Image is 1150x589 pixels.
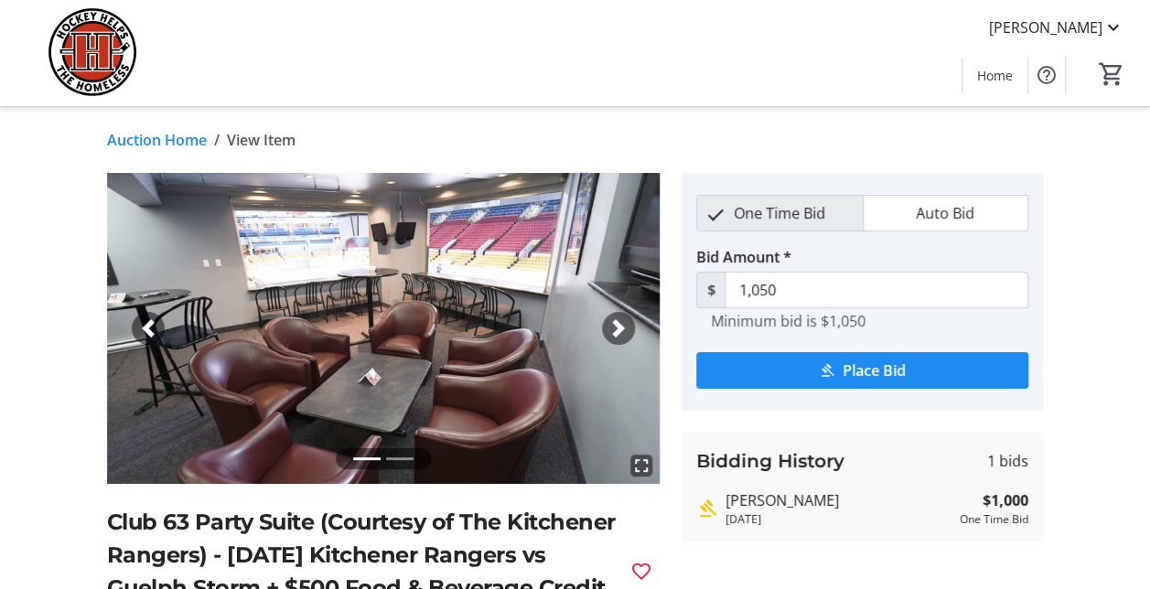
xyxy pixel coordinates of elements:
[696,447,844,475] h3: Bidding History
[696,272,725,308] span: $
[696,498,718,519] mat-icon: Highest bid
[723,196,836,230] span: One Time Bid
[960,511,1028,528] div: One Time Bid
[989,16,1102,38] span: [PERSON_NAME]
[905,196,985,230] span: Auto Bid
[1028,57,1065,93] button: Help
[711,312,865,330] tr-hint: Minimum bid is $1,050
[696,246,791,268] label: Bid Amount *
[227,129,296,151] span: View Item
[696,352,1028,389] button: Place Bid
[725,489,952,511] div: [PERSON_NAME]
[107,173,661,484] img: Image
[977,66,1013,85] span: Home
[983,489,1028,511] strong: $1,000
[974,13,1139,42] button: [PERSON_NAME]
[214,129,220,151] span: /
[987,450,1028,472] span: 1 bids
[843,359,906,381] span: Place Bid
[1095,58,1128,91] button: Cart
[725,511,952,528] div: [DATE]
[962,59,1027,92] a: Home
[11,7,174,99] img: Hockey Helps the Homeless's Logo
[107,129,207,151] a: Auction Home
[630,455,652,477] mat-icon: fullscreen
